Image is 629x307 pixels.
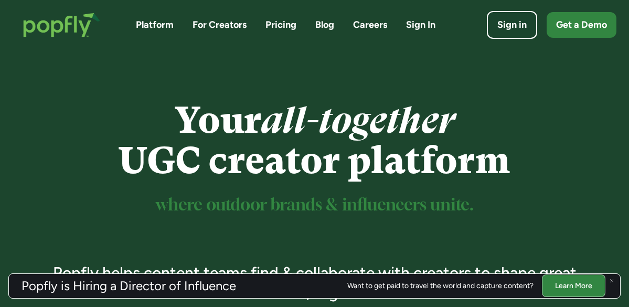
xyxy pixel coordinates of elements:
[265,18,296,31] a: Pricing
[38,100,591,181] h1: Your UGC creator platform
[136,18,174,31] a: Platform
[315,18,334,31] a: Blog
[406,18,435,31] a: Sign In
[22,280,236,292] h3: Popfly is Hiring a Director of Influence
[487,11,537,39] a: Sign in
[353,18,387,31] a: Careers
[542,274,605,297] a: Learn More
[38,263,591,302] h3: Popfly helps content teams find & collaborate with creators to shape great content, together.
[547,12,616,38] a: Get a Demo
[13,2,111,48] a: home
[156,197,474,214] sup: where outdoor brands & influencers unite.
[261,99,455,142] em: all-together
[556,18,607,31] div: Get a Demo
[347,282,534,290] div: Want to get paid to travel the world and capture content?
[497,18,527,31] div: Sign in
[193,18,247,31] a: For Creators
